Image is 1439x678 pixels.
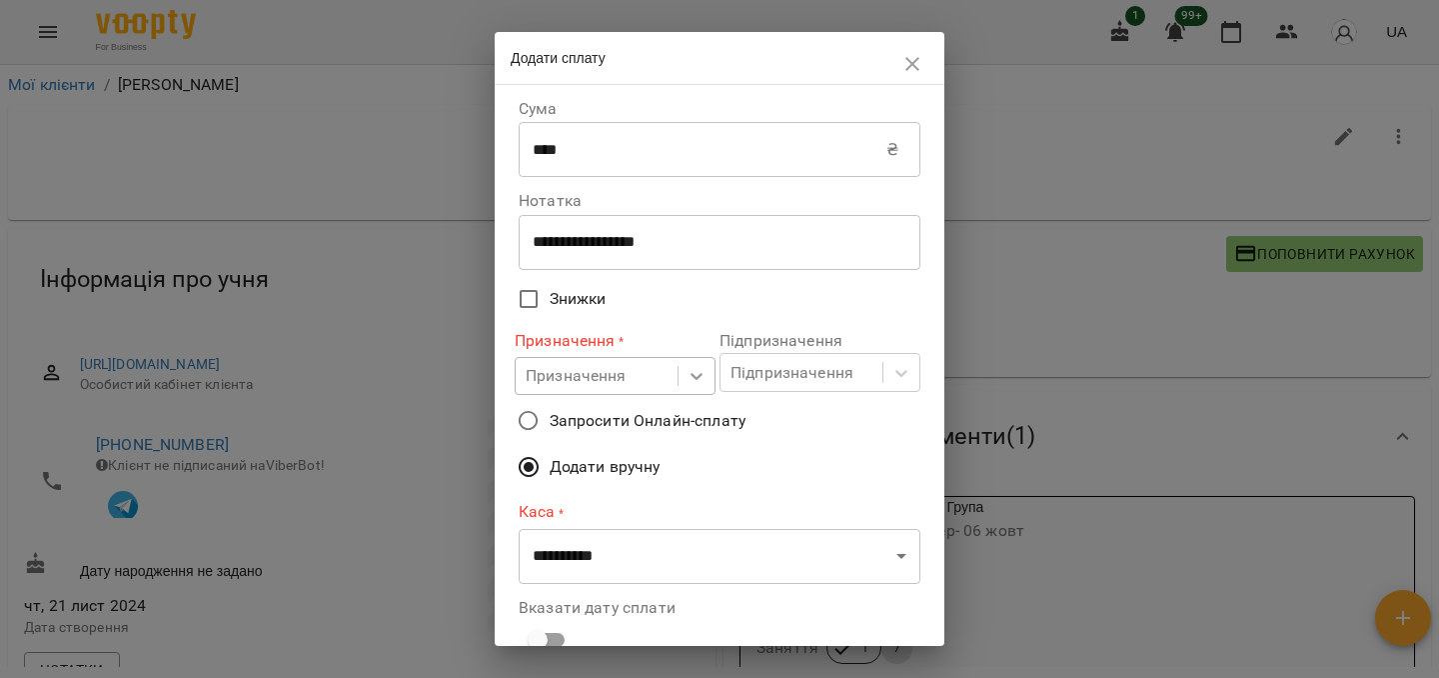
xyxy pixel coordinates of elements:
[519,101,920,117] label: Сума
[886,138,898,162] p: ₴
[550,409,745,433] span: Запросити Онлайн-сплату
[511,50,606,66] span: Додати сплату
[519,600,920,616] label: Вказати дату сплати
[719,333,920,349] label: Підпризначення
[730,361,853,385] div: Підпризначення
[519,501,920,524] label: Каса
[550,287,607,311] span: Знижки
[550,455,661,479] span: Додати вручну
[519,193,920,209] label: Нотатка
[515,329,716,352] label: Призначення
[526,364,627,388] div: Призначення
